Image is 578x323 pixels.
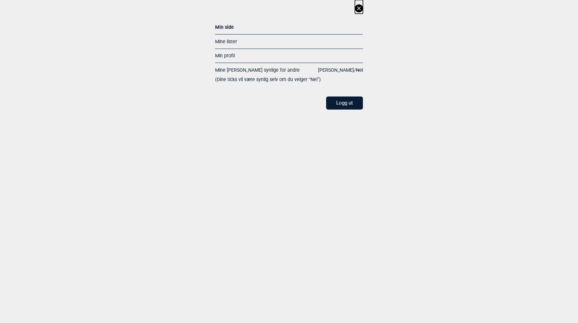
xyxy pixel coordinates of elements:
[215,53,235,58] a: Min profil
[215,39,237,44] a: Mine lister
[215,75,363,84] span: (Dine ticks vil være synlig selv om du velger “Nei”)
[356,67,363,73] span: Nei
[215,22,363,34] div: Min side
[326,96,363,110] button: Logg ut
[318,67,354,73] span: [PERSON_NAME]
[318,65,363,75] span: /
[215,65,300,75] span: Mine [PERSON_NAME] synlige for andre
